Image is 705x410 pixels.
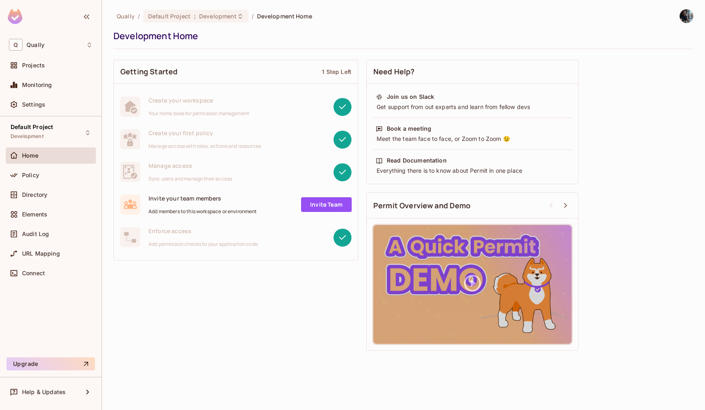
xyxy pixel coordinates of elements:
[138,12,140,20] li: /
[9,39,22,51] span: Q
[376,103,569,111] div: Get support from out experts and learn from fellow devs
[22,231,49,237] span: Audit Log
[373,201,471,211] span: Permit Overview and Demo
[149,96,249,104] span: Create your workspace
[22,152,39,159] span: Home
[27,42,44,48] span: Workspace: Qually
[376,135,569,143] div: Meet the team face to face, or Zoom to Zoom 😉
[8,9,22,24] img: SReyMgAAAABJRU5ErkJggg==
[148,12,191,20] span: Default Project
[22,62,45,69] span: Projects
[149,241,258,247] span: Add permission checks to your application code
[22,211,47,218] span: Elements
[376,167,569,175] div: Everything there is to know about Permit in one place
[149,194,257,202] span: Invite your team members
[387,156,447,165] div: Read Documentation
[11,133,44,140] span: Development
[149,110,249,117] span: Your home base for permission management
[193,13,196,20] span: :
[301,197,352,212] a: Invite Team
[11,124,53,130] span: Default Project
[199,12,237,20] span: Development
[22,250,60,257] span: URL Mapping
[22,270,45,276] span: Connect
[149,129,261,137] span: Create your first policy
[120,67,177,77] span: Getting Started
[322,68,351,76] div: 1 Step Left
[680,9,693,23] img: Alex Glazkov
[149,143,261,149] span: Manage access with roles, actions and resources
[252,12,254,20] li: /
[22,192,47,198] span: Directory
[257,12,312,20] span: Development Home
[149,162,232,169] span: Manage access
[117,12,135,20] span: the active workspace
[149,208,257,215] span: Add members to this workspace or environment
[149,176,232,182] span: Sync users and manage their access
[22,389,66,395] span: Help & Updates
[387,125,431,133] div: Book a meeting
[113,30,689,42] div: Development Home
[149,227,258,235] span: Enforce access
[7,357,95,370] button: Upgrade
[22,101,45,108] span: Settings
[373,67,415,77] span: Need Help?
[22,82,52,88] span: Monitoring
[22,172,39,178] span: Policy
[387,93,434,101] div: Join us on Slack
